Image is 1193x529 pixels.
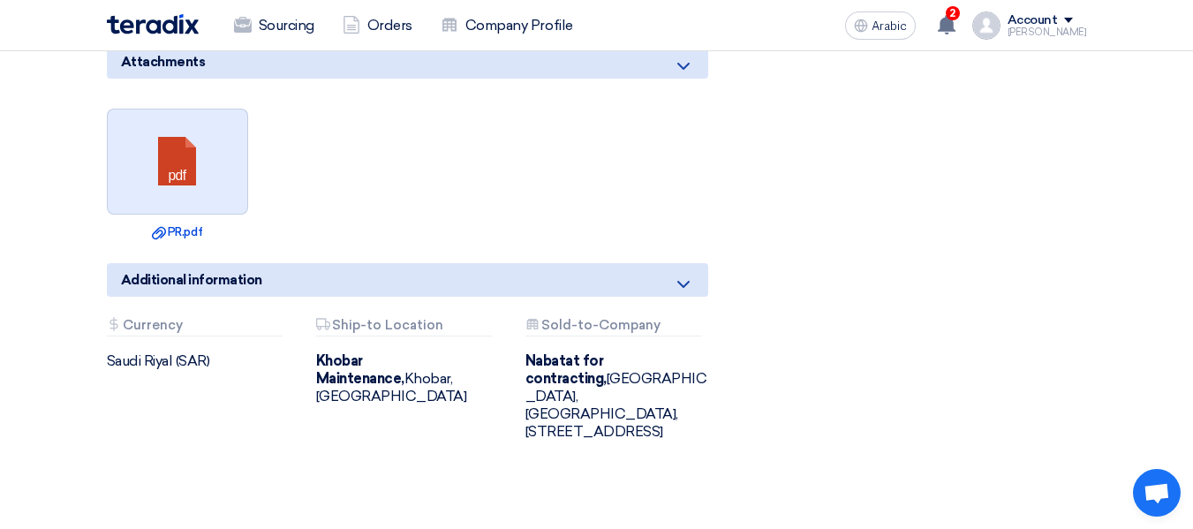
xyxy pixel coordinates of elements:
[949,7,955,19] font: 2
[168,225,202,238] font: PR.pdf
[332,317,443,333] font: Ship-to Location
[972,11,1000,40] img: profile_test.png
[465,17,573,34] font: Company Profile
[316,370,467,404] font: Khobar, [GEOGRAPHIC_DATA]
[328,6,427,45] a: Orders
[872,19,907,34] font: Arabic
[107,352,210,369] font: Saudi Riyal (SAR)
[1008,12,1058,27] font: Account
[107,14,199,34] img: Teradix logo
[1008,26,1087,38] font: [PERSON_NAME]
[123,317,183,333] font: Currency
[121,272,262,288] font: Additional information
[525,352,607,387] font: Nabatat for contracting,
[112,223,243,241] a: PR.pdf
[1133,469,1181,517] a: Open chat
[316,352,404,387] font: Khobar Maintenance,
[367,17,412,34] font: Orders
[541,317,661,333] font: Sold-to-Company
[259,17,314,34] font: Sourcing
[220,6,328,45] a: Sourcing
[121,54,206,70] font: Attachments
[525,370,707,440] font: [GEOGRAPHIC_DATA], [GEOGRAPHIC_DATA], [STREET_ADDRESS]
[845,11,916,40] button: Arabic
